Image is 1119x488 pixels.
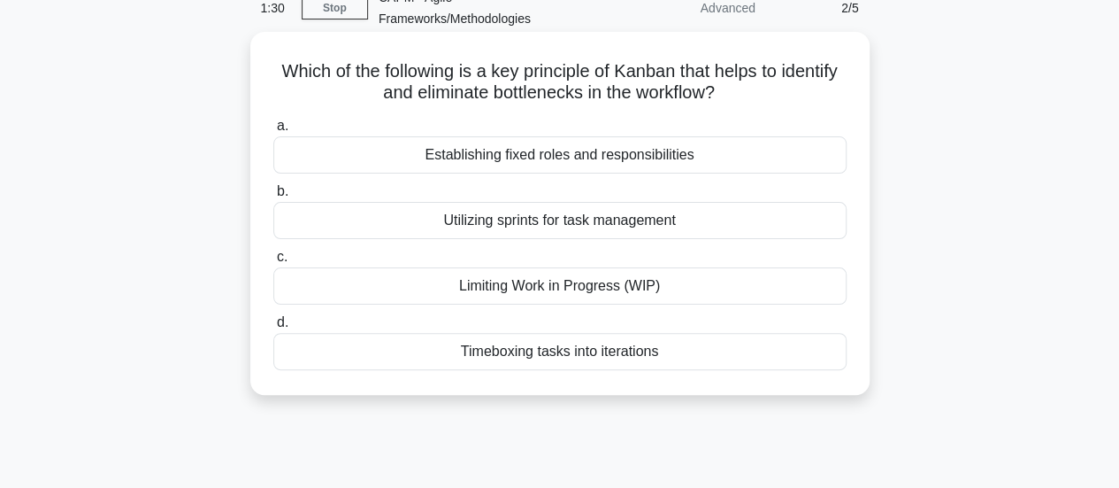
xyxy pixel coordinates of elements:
[277,249,287,264] span: c.
[273,202,847,239] div: Utilizing sprints for task management
[272,60,848,105] h5: Which of the following is a key principle of Kanban that helps to identify and eliminate bottlene...
[273,267,847,305] div: Limiting Work in Progress (WIP)
[273,136,847,174] div: Establishing fixed roles and responsibilities
[277,118,288,133] span: a.
[277,183,288,198] span: b.
[277,314,288,329] span: d.
[273,333,847,370] div: Timeboxing tasks into iterations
